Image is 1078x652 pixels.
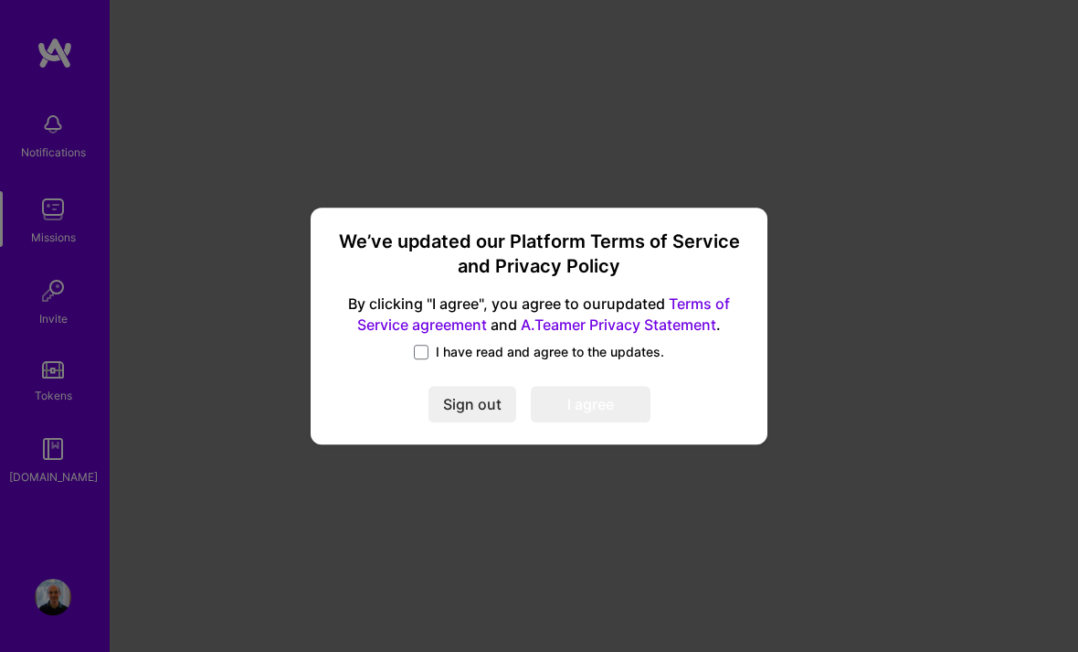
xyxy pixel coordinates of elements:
a: A.Teamer Privacy Statement [521,315,716,334]
a: Terms of Service agreement [357,295,730,335]
h3: We’ve updated our Platform Terms of Service and Privacy Policy [333,230,745,280]
span: I have read and agree to the updates. [436,343,664,361]
span: By clicking "I agree", you agree to our updated and . [333,294,745,337]
button: Sign out [428,386,516,422]
button: I agree [531,386,650,422]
